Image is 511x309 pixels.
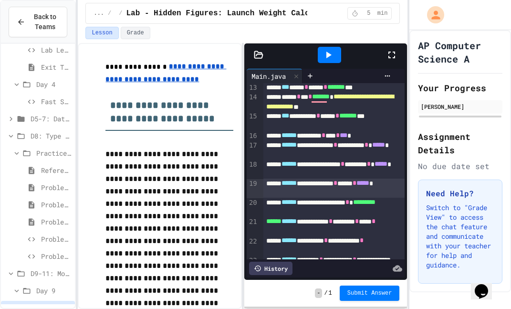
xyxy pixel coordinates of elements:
span: D5-7: Data Types and Number Calculations [31,114,71,124]
button: Submit Answer [340,286,400,301]
button: Back to Teams [9,7,67,37]
div: 22 [247,237,259,256]
div: Main.java [247,71,291,81]
span: Practice (Homework, if needed) [36,148,71,158]
span: Exit Ticket [41,62,71,72]
h2: Assignment Details [418,130,502,157]
span: Problem 3 [41,217,71,227]
div: No due date set [418,160,502,172]
span: Lab - Hidden Figures: Launch Weight Calculator [126,8,337,19]
span: Day 4 [36,79,71,89]
div: History [249,262,292,275]
div: 15 [247,112,259,131]
span: Back to Teams [31,12,59,32]
span: / [119,10,122,17]
span: Lab Lecture [41,45,71,55]
div: 20 [247,198,259,217]
p: Switch to "Grade View" to access the chat feature and communicate with your teacher for help and ... [426,203,494,270]
div: 14 [247,93,259,112]
span: Problem 5 [41,251,71,261]
button: Grade [121,27,150,39]
span: D8: Type Casting [31,131,71,141]
span: Day 9 [36,286,71,296]
span: ... [94,10,104,17]
span: Reference link [41,165,71,175]
span: Problem 4 [41,234,71,244]
span: / [108,10,111,17]
div: 19 [247,179,259,198]
h1: AP Computer Science A [418,39,502,65]
span: / [324,289,327,297]
span: Problem 2 [41,200,71,210]
div: [PERSON_NAME] [421,102,500,111]
div: 21 [247,217,259,236]
span: 5 [361,10,376,17]
span: - [315,288,322,298]
div: 13 [247,83,259,93]
span: Problem 1 [41,182,71,192]
span: Fast Start [41,96,71,107]
div: 16 [247,131,259,141]
span: 1 [329,289,332,297]
span: D9-11: Module Wrap Up [31,268,71,278]
div: Main.java [247,69,302,83]
div: 17 [247,141,259,160]
h3: Need Help? [426,188,494,199]
button: Lesson [85,27,118,39]
span: Submit Answer [347,289,392,297]
span: min [377,10,388,17]
div: 23 [247,256,259,275]
iframe: chat widget [471,271,501,299]
div: 18 [247,160,259,179]
h2: Your Progress [418,81,502,95]
div: My Account [417,4,447,26]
